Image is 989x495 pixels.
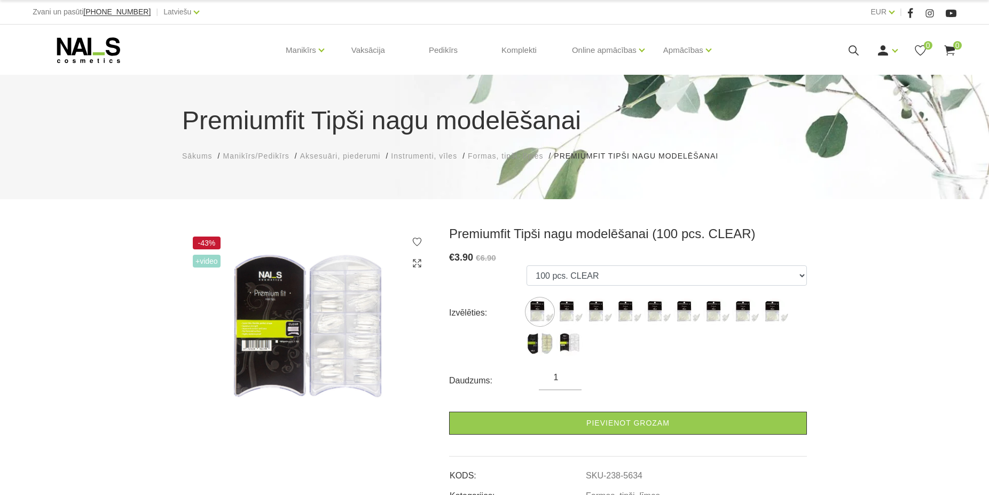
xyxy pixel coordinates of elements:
[449,462,585,482] td: KODS:
[468,151,543,162] a: Formas, tipši, līmes
[449,372,539,389] div: Daudzums:
[476,253,496,262] s: €6.90
[182,101,807,140] h1: Premiumfit Tipši nagu modelēšanai
[556,298,583,325] label: Nav atlikumā
[300,151,381,162] a: Aksesuāri, piederumi
[83,7,151,16] span: [PHONE_NUMBER]
[182,152,213,160] span: Sākums
[615,298,641,325] img: ...
[953,41,962,50] span: 0
[556,298,583,325] img: ...
[343,25,394,76] a: Vaksācija
[644,298,671,325] img: ...
[556,329,583,356] img: ...
[615,298,641,325] label: Nav atlikumā
[527,298,553,325] img: ...
[420,25,466,76] a: Pedikīrs
[586,471,642,481] a: SKU-238-5634
[762,298,788,325] img: ...
[673,298,700,325] img: ...
[870,5,886,18] a: EUR
[554,151,729,162] li: Premiumfit Tipši nagu modelēšanai
[914,44,927,57] a: 0
[182,151,213,162] a: Sākums
[572,29,637,72] a: Online apmācības
[732,298,759,325] img: ...
[33,5,151,19] div: Zvani un pasūti
[449,304,527,321] div: Izvēlēties:
[468,152,543,160] span: Formas, tipši, līmes
[391,152,457,160] span: Instrumenti, vīles
[163,5,191,18] a: Latviešu
[156,5,158,19] span: |
[286,29,316,72] a: Manikīrs
[703,298,729,325] img: ...
[223,152,289,160] span: Manikīrs/Pedikīrs
[223,151,289,162] a: Manikīrs/Pedikīrs
[182,226,433,432] img: Premiumfit Tipši nagu modelēšanai
[900,5,902,19] span: |
[449,412,807,435] a: Pievienot grozam
[663,29,703,72] a: Apmācības
[391,151,457,162] a: Instrumenti, vīles
[300,152,381,160] span: Aksesuāri, piederumi
[449,252,454,263] span: €
[193,237,221,249] span: -43%
[454,252,473,263] span: 3.90
[83,8,151,16] a: [PHONE_NUMBER]
[585,298,612,325] img: ...
[527,329,553,356] img: ...
[193,255,221,268] span: +Video
[449,226,807,242] h3: Premiumfit Tipši nagu modelēšanai (100 pcs. CLEAR)
[943,44,956,57] a: 0
[493,25,545,76] a: Komplekti
[924,41,932,50] span: 0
